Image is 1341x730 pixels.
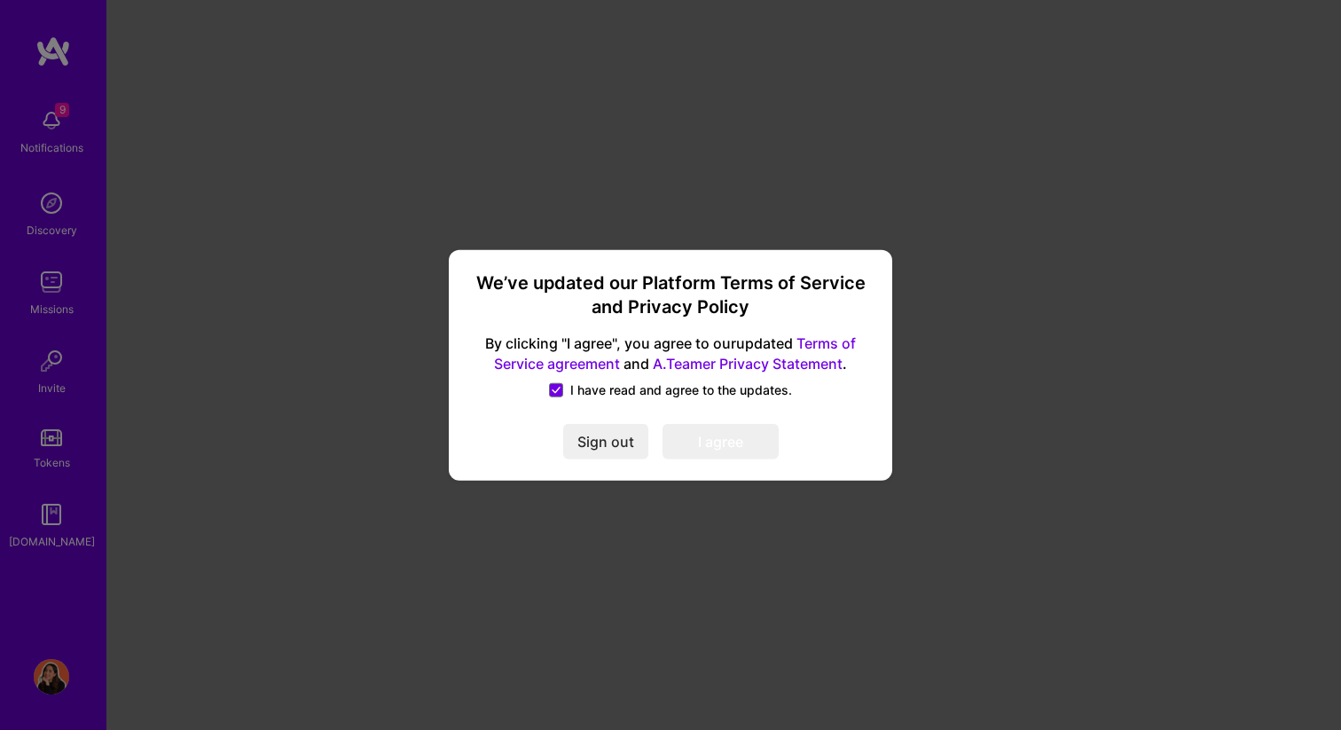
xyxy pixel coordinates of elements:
[663,424,779,459] button: I agree
[653,355,843,373] a: A.Teamer Privacy Statement
[494,334,856,373] a: Terms of Service agreement
[570,381,792,399] span: I have read and agree to the updates.
[563,424,648,459] button: Sign out
[470,334,871,374] span: By clicking "I agree", you agree to our updated and .
[470,271,871,319] h3: We’ve updated our Platform Terms of Service and Privacy Policy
